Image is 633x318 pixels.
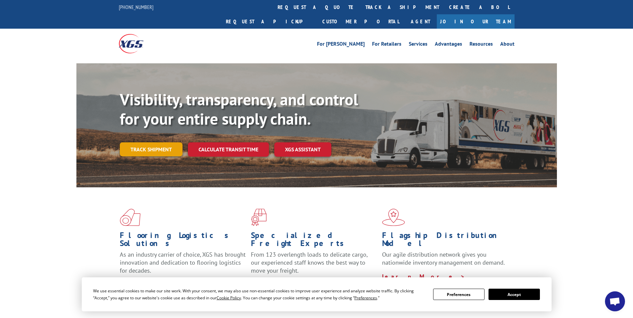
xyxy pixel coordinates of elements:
a: XGS ASSISTANT [274,142,331,157]
a: About [500,41,515,49]
img: xgs-icon-total-supply-chain-intelligence-red [120,209,140,226]
img: xgs-icon-flagship-distribution-model-red [382,209,405,226]
p: From 123 overlength loads to delicate cargo, our experienced staff knows the best way to move you... [251,251,377,280]
h1: Specialized Freight Experts [251,231,377,251]
a: Track shipment [120,142,183,156]
img: xgs-icon-focused-on-flooring-red [251,209,267,226]
button: Preferences [433,289,485,300]
b: Visibility, transparency, and control for your entire supply chain. [120,89,358,129]
a: Resources [469,41,493,49]
span: As an industry carrier of choice, XGS has brought innovation and dedication to flooring logistics... [120,251,246,274]
a: Services [409,41,427,49]
a: Advantages [435,41,462,49]
a: Learn More > [382,273,465,280]
a: Open chat [605,291,625,311]
span: Preferences [354,295,377,301]
a: For Retailers [372,41,401,49]
a: Request a pickup [221,14,317,29]
a: Customer Portal [317,14,404,29]
span: Cookie Policy [217,295,241,301]
span: Our agile distribution network gives you nationwide inventory management on demand. [382,251,505,266]
a: Agent [404,14,437,29]
h1: Flooring Logistics Solutions [120,231,246,251]
div: Cookie Consent Prompt [82,277,552,311]
h1: Flagship Distribution Model [382,231,508,251]
a: Join Our Team [437,14,515,29]
a: For [PERSON_NAME] [317,41,365,49]
button: Accept [489,289,540,300]
a: Calculate transit time [188,142,269,157]
a: [PHONE_NUMBER] [119,4,153,10]
div: We use essential cookies to make our site work. With your consent, we may also use non-essential ... [93,287,425,301]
